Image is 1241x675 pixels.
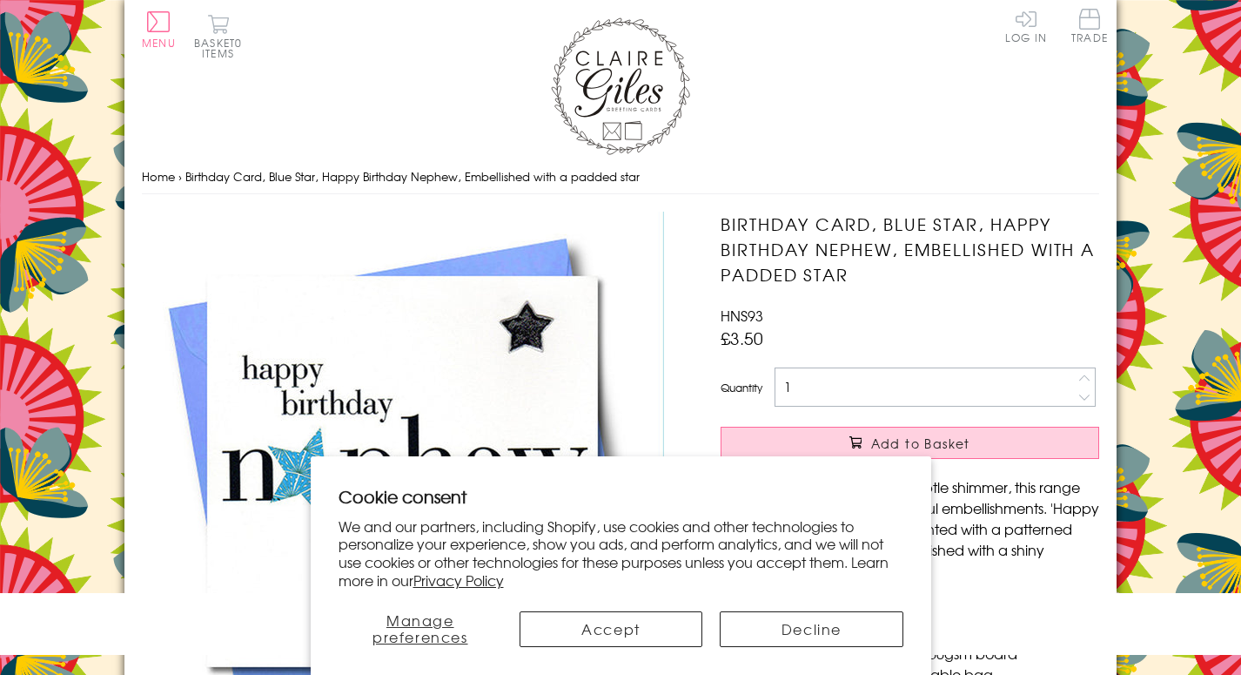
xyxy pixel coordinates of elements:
[194,14,242,58] button: Basket0 items
[1071,9,1108,46] a: Trade
[142,159,1099,195] nav: breadcrumbs
[721,380,762,395] label: Quantity
[721,427,1099,459] button: Add to Basket
[551,17,690,155] img: Claire Giles Greetings Cards
[185,168,640,185] span: Birthday Card, Blue Star, Happy Birthday Nephew, Embellished with a padded star
[1071,9,1108,43] span: Trade
[520,611,702,647] button: Accept
[178,168,182,185] span: ›
[413,570,504,591] a: Privacy Policy
[721,305,763,326] span: HNS93
[339,517,903,590] p: We and our partners, including Shopify, use cookies and other technologies to personalize your ex...
[142,35,176,51] span: Menu
[142,168,175,185] a: Home
[202,35,242,61] span: 0 items
[721,326,763,350] span: £3.50
[1005,9,1047,43] a: Log In
[721,212,1099,287] h1: Birthday Card, Blue Star, Happy Birthday Nephew, Embellished with a padded star
[142,11,176,48] button: Menu
[339,611,502,647] button: Manage preferences
[871,435,970,452] span: Add to Basket
[372,610,468,647] span: Manage preferences
[720,611,902,647] button: Decline
[339,484,903,509] h2: Cookie consent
